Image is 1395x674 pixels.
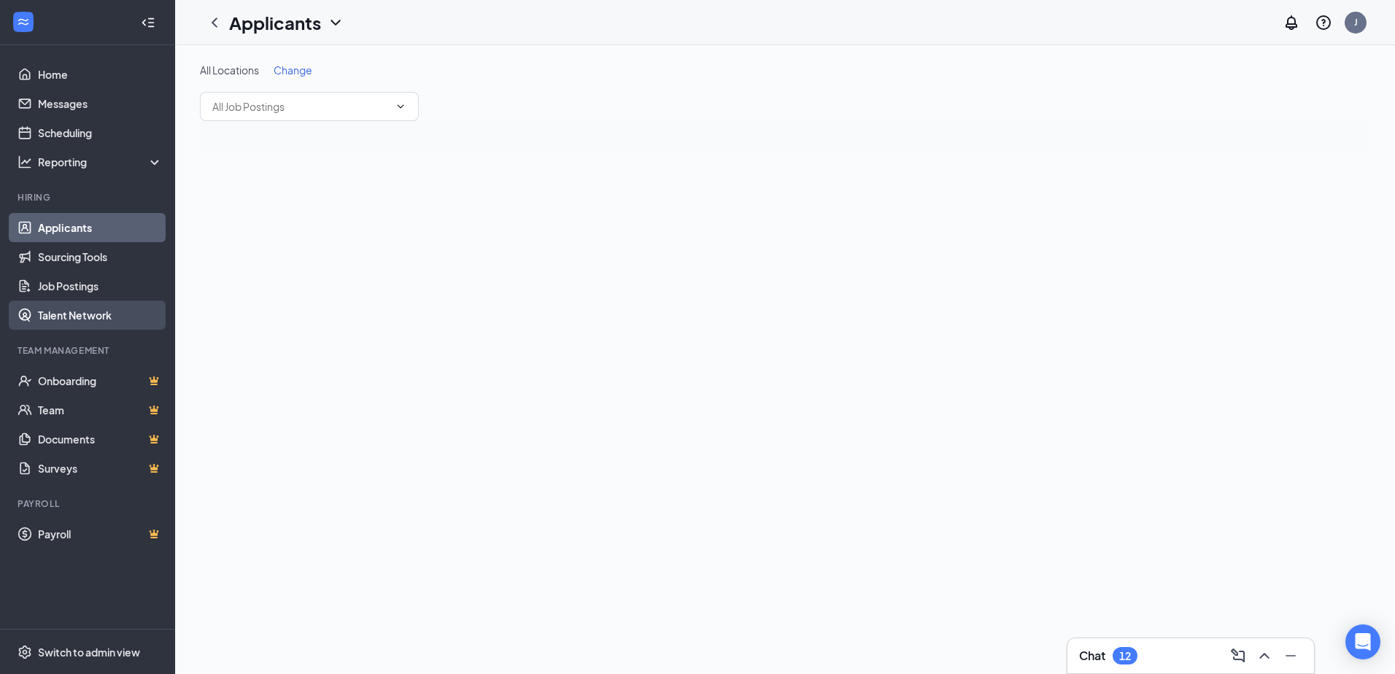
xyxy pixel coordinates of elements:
[38,60,163,89] a: Home
[395,101,406,112] svg: ChevronDown
[16,15,31,29] svg: WorkstreamLogo
[1119,650,1131,662] div: 12
[38,89,163,118] a: Messages
[38,301,163,330] a: Talent Network
[274,63,312,77] span: Change
[18,497,160,510] div: Payroll
[200,63,259,77] span: All Locations
[38,425,163,454] a: DocumentsCrown
[38,395,163,425] a: TeamCrown
[206,14,223,31] svg: ChevronLeft
[1256,647,1273,665] svg: ChevronUp
[1079,648,1105,664] h3: Chat
[38,366,163,395] a: OnboardingCrown
[212,98,389,115] input: All Job Postings
[38,242,163,271] a: Sourcing Tools
[18,344,160,357] div: Team Management
[141,15,155,30] svg: Collapse
[38,454,163,483] a: SurveysCrown
[1279,644,1302,667] button: Minimize
[18,155,32,169] svg: Analysis
[18,191,160,204] div: Hiring
[1283,14,1300,31] svg: Notifications
[1253,644,1276,667] button: ChevronUp
[38,118,163,147] a: Scheduling
[1282,647,1299,665] svg: Minimize
[38,645,140,659] div: Switch to admin view
[229,10,321,35] h1: Applicants
[1345,624,1380,659] div: Open Intercom Messenger
[38,213,163,242] a: Applicants
[38,271,163,301] a: Job Postings
[38,519,163,549] a: PayrollCrown
[1315,14,1332,31] svg: QuestionInfo
[18,645,32,659] svg: Settings
[1229,647,1247,665] svg: ComposeMessage
[1226,644,1250,667] button: ComposeMessage
[38,155,163,169] div: Reporting
[327,14,344,31] svg: ChevronDown
[1354,16,1358,28] div: J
